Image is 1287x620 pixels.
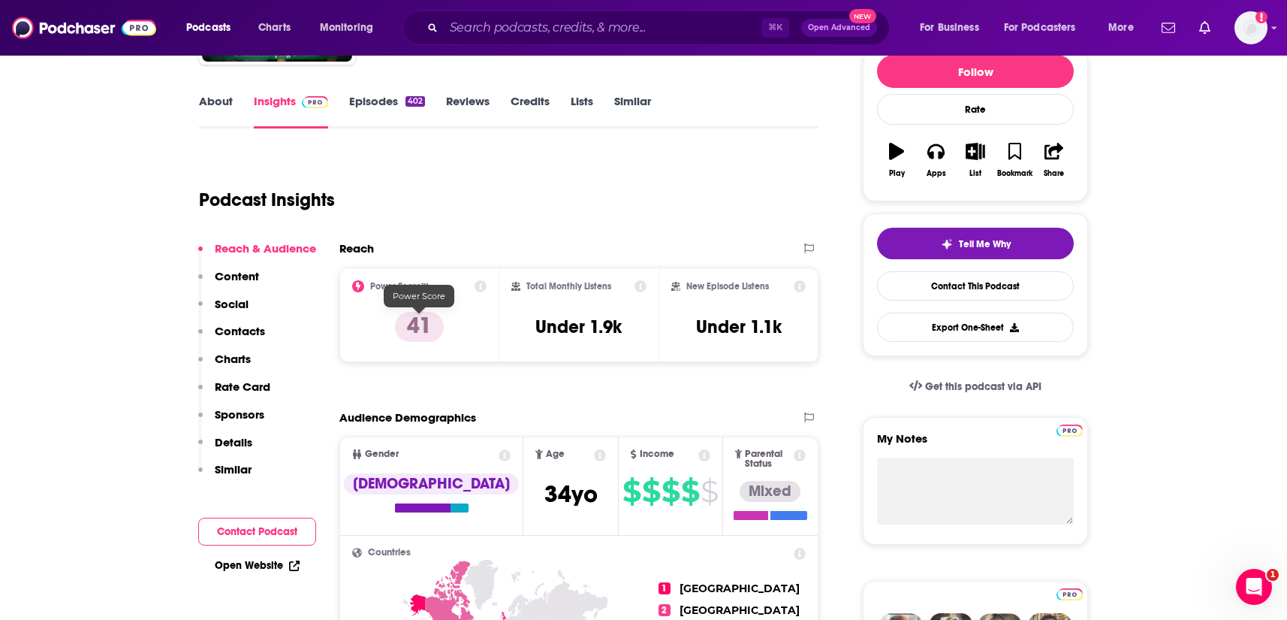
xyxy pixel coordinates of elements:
[12,14,156,42] img: Podchaser - Follow, Share and Rate Podcasts
[302,96,328,108] img: Podchaser Pro
[1234,11,1267,44] span: Logged in as EMPerfect
[701,479,718,504] span: $
[546,449,565,459] span: Age
[969,169,981,178] div: List
[897,368,1053,405] a: Get this podcast via API
[877,94,1074,125] div: Rate
[877,228,1074,259] button: tell me why sparkleTell Me Why
[909,16,998,40] button: open menu
[339,410,476,425] h2: Audience Demographics
[215,407,264,422] p: Sponsors
[1044,169,1064,178] div: Share
[662,479,680,504] span: $
[320,17,373,38] span: Monitoring
[215,380,270,394] p: Rate Card
[544,479,598,509] span: 34 yo
[808,24,870,32] span: Open Advanced
[254,94,328,129] a: InsightsPodchaser Pro
[215,269,259,283] p: Content
[370,281,429,292] h2: Power Score™
[368,548,411,558] span: Countries
[1156,15,1181,41] a: Show notifications dropdown
[198,518,316,546] button: Contact Podcast
[176,16,250,40] button: open menu
[215,324,265,338] p: Contacts
[686,281,769,292] h2: New Episode Listens
[198,380,270,407] button: Rate Card
[405,96,425,107] div: 402
[215,435,252,449] p: Details
[1035,133,1074,187] button: Share
[417,11,904,45] div: Search podcasts, credits, & more...
[994,16,1098,40] button: open menu
[384,285,454,307] div: Power Score
[801,19,877,37] button: Open AdvancedNew
[258,17,291,38] span: Charts
[198,352,251,380] button: Charts
[916,133,955,187] button: Apps
[761,18,789,38] span: ⌘ K
[395,312,444,342] p: 41
[925,380,1041,393] span: Get this podcast via API
[696,316,782,338] h3: Under 1.1k
[511,94,550,129] a: Credits
[877,431,1074,458] label: My Notes
[659,582,671,594] span: 1
[215,241,316,256] p: Reach & Audience
[198,435,252,463] button: Details
[1056,588,1083,600] img: Podchaser Pro
[198,269,259,297] button: Content
[339,241,374,256] h2: Reach
[215,559,300,572] a: Open Website
[622,479,640,504] span: $
[877,55,1074,88] button: Follow
[199,94,233,129] a: About
[1108,17,1134,38] span: More
[1234,11,1267,44] button: Show profile menu
[1056,422,1083,437] a: Pro website
[444,16,761,40] input: Search podcasts, credits, & more...
[215,297,249,311] p: Social
[680,582,800,595] span: [GEOGRAPHIC_DATA]
[997,169,1032,178] div: Bookmark
[446,94,490,129] a: Reviews
[1234,11,1267,44] img: User Profile
[920,17,979,38] span: For Business
[740,481,800,502] div: Mixed
[571,94,593,129] a: Lists
[198,297,249,325] button: Social
[877,133,916,187] button: Play
[309,16,393,40] button: open menu
[199,189,335,211] h1: Podcast Insights
[995,133,1034,187] button: Bookmark
[956,133,995,187] button: List
[640,449,674,459] span: Income
[349,94,425,129] a: Episodes402
[198,241,316,269] button: Reach & Audience
[1004,17,1076,38] span: For Podcasters
[659,604,671,616] span: 2
[186,17,231,38] span: Podcasts
[526,281,611,292] h2: Total Monthly Listens
[215,352,251,366] p: Charts
[1056,586,1083,600] a: Pro website
[1236,569,1272,605] iframe: Intercom live chat
[1193,15,1216,41] a: Show notifications dropdown
[215,462,252,476] p: Similar
[198,324,265,352] button: Contacts
[889,169,905,178] div: Play
[365,449,399,459] span: Gender
[249,16,300,40] a: Charts
[344,473,519,494] div: [DEMOGRAPHIC_DATA]
[1056,425,1083,437] img: Podchaser Pro
[927,169,946,178] div: Apps
[959,238,1011,250] span: Tell Me Why
[680,603,800,617] span: [GEOGRAPHIC_DATA]
[849,9,876,23] span: New
[642,479,660,504] span: $
[198,407,264,435] button: Sponsors
[877,271,1074,301] a: Contact This Podcast
[681,479,699,504] span: $
[941,238,953,250] img: tell me why sparkle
